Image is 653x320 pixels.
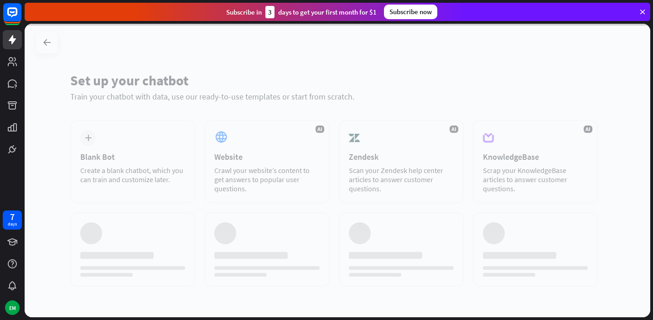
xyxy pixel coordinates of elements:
[8,221,17,227] div: days
[226,6,377,18] div: Subscribe in days to get your first month for $1
[3,210,22,230] a: 7 days
[384,5,437,19] div: Subscribe now
[265,6,275,18] div: 3
[5,300,20,315] div: EM
[10,213,15,221] div: 7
